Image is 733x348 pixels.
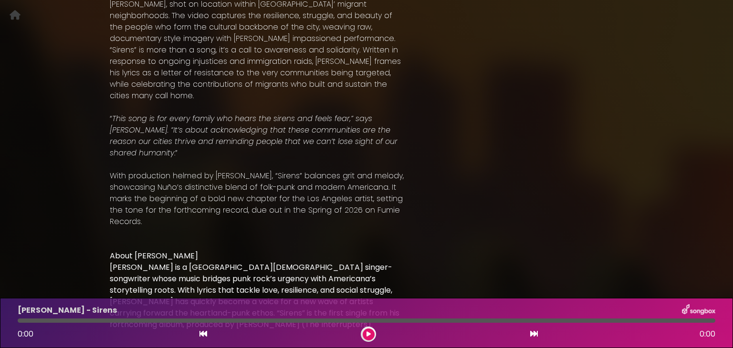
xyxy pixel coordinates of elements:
[110,44,405,102] p: “Sirens” is more than a song, it’s a call to awareness and solidarity. Written in response to ong...
[110,170,405,227] p: With production helmed by [PERSON_NAME], “Sirens” balances grit and melody, showcasing Nuño’s dis...
[18,305,117,316] p: [PERSON_NAME] - Sirens
[110,113,405,159] p: “ .”
[110,113,398,158] em: This song is for every family who hears the sirens and feels fear,” says [PERSON_NAME]. “It’s abo...
[18,328,33,339] span: 0:00
[110,262,399,330] strong: [PERSON_NAME] is a [GEOGRAPHIC_DATA][DEMOGRAPHIC_DATA] singer-songwriter whose music bridges punk...
[110,250,198,261] strong: About [PERSON_NAME]
[700,328,715,340] span: 0:00
[682,304,715,317] img: songbox-logo-white.png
